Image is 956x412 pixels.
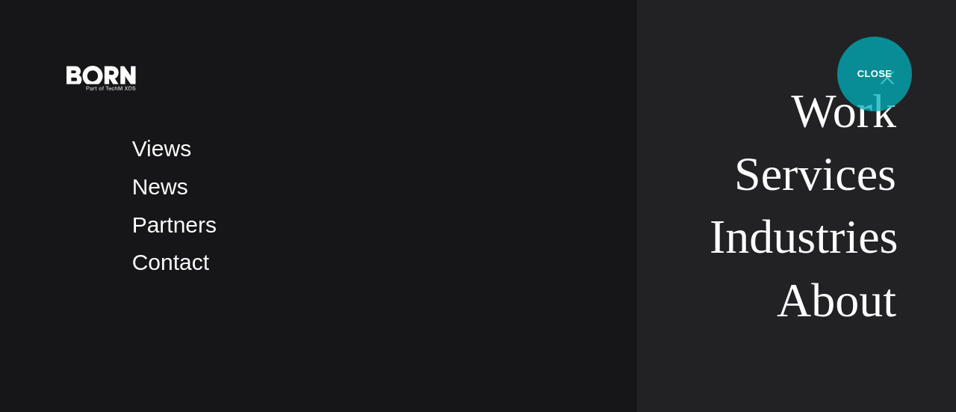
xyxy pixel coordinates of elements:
[791,84,896,138] a: Work
[132,212,217,237] a: Partners
[132,174,188,199] a: News
[710,210,898,263] a: Industries
[132,136,191,161] a: Views
[132,250,209,274] a: Contact
[777,274,896,327] a: About
[734,147,896,200] a: Services
[869,61,905,93] button: Open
